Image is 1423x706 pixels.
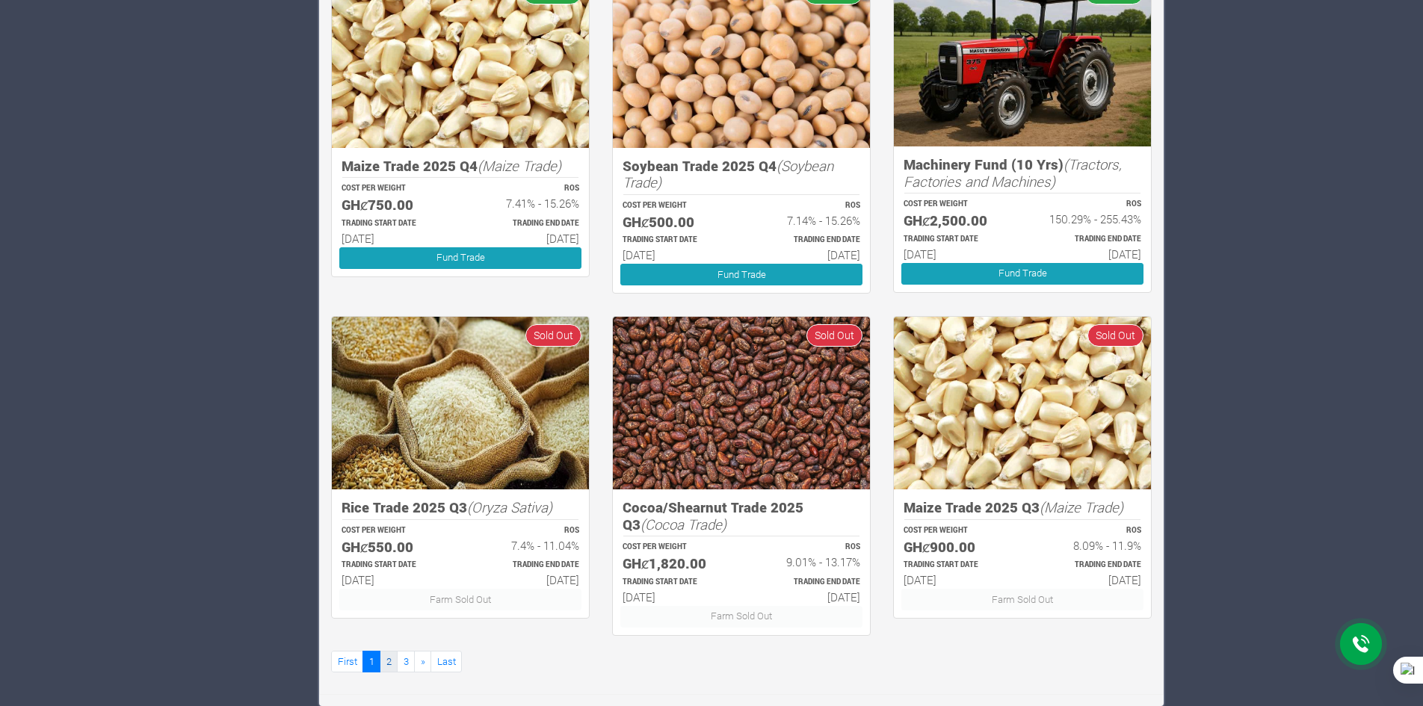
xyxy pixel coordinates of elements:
a: Fund Trade [339,247,581,269]
h5: GHȼ750.00 [342,196,447,214]
img: growforme image [332,317,589,489]
h6: [DATE] [755,248,860,261]
h5: Maize Trade 2025 Q3 [904,499,1141,516]
a: Fund Trade [901,263,1143,285]
a: First [331,651,363,672]
p: Estimated Trading Start Date [904,560,1009,571]
h5: GHȼ900.00 [904,539,1009,556]
i: (Cocoa Trade) [640,515,726,533]
p: Estimated Trading Start Date [623,577,728,588]
p: Estimated Trading Start Date [342,218,447,229]
h5: GHȼ2,500.00 [904,212,1009,229]
span: Sold Out [1087,324,1143,346]
h6: 150.29% - 255.43% [1036,212,1141,226]
a: 1 [362,651,380,672]
h6: [DATE] [342,232,447,245]
h5: Machinery Fund (10 Yrs) [904,156,1141,190]
h6: [DATE] [474,573,579,586]
span: Sold Out [806,324,862,346]
p: ROS [755,542,860,553]
a: Last [430,651,462,672]
p: COST PER WEIGHT [904,199,1009,210]
p: Estimated Trading Start Date [342,560,447,571]
i: (Soybean Trade) [623,156,833,192]
h6: [DATE] [904,573,1009,586]
h6: [DATE] [474,232,579,245]
i: (Maize Trade) [478,156,561,175]
p: Estimated Trading End Date [1036,234,1141,245]
p: Estimated Trading End Date [755,577,860,588]
h5: GHȼ1,820.00 [623,555,728,572]
p: COST PER WEIGHT [623,542,728,553]
h6: [DATE] [755,590,860,604]
p: COST PER WEIGHT [904,525,1009,536]
p: Estimated Trading End Date [474,560,579,571]
a: Fund Trade [620,264,862,285]
i: (Oryza Sativa) [467,498,552,516]
img: growforme image [613,317,870,489]
p: ROS [474,183,579,194]
i: (Maize Trade) [1040,498,1123,516]
p: Estimated Trading End Date [755,235,860,246]
h6: [DATE] [342,573,447,586]
h5: Cocoa/Shearnut Trade 2025 Q3 [623,499,860,533]
p: ROS [1036,525,1141,536]
p: COST PER WEIGHT [623,200,728,211]
p: Estimated Trading End Date [1036,560,1141,571]
h6: 7.41% - 15.26% [474,196,579,210]
a: 2 [380,651,398,672]
p: COST PER WEIGHT [342,183,447,194]
h5: Maize Trade 2025 Q4 [342,158,579,175]
h6: [DATE] [1036,247,1141,261]
span: Sold Out [525,324,581,346]
i: (Tractors, Factories and Machines) [904,155,1122,191]
h5: Rice Trade 2025 Q3 [342,499,579,516]
p: Estimated Trading End Date [474,218,579,229]
p: ROS [755,200,860,211]
p: Estimated Trading Start Date [904,234,1009,245]
h6: [DATE] [1036,573,1141,586]
h6: [DATE] [904,247,1009,261]
h6: [DATE] [623,590,728,604]
h5: GHȼ550.00 [342,539,447,556]
h6: 8.09% - 11.9% [1036,539,1141,552]
p: COST PER WEIGHT [342,525,447,536]
h5: Soybean Trade 2025 Q4 [623,158,860,191]
h5: GHȼ500.00 [623,214,728,231]
img: growforme image [894,317,1151,489]
h6: 7.4% - 11.04% [474,539,579,552]
span: » [421,654,425,668]
h6: [DATE] [623,248,728,261]
h6: 9.01% - 13.17% [755,555,860,569]
p: ROS [1036,199,1141,210]
h6: 7.14% - 15.26% [755,214,860,227]
nav: Page Navigation [331,651,1152,672]
p: Estimated Trading Start Date [623,235,728,246]
a: 3 [397,651,415,672]
p: ROS [474,525,579,536]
